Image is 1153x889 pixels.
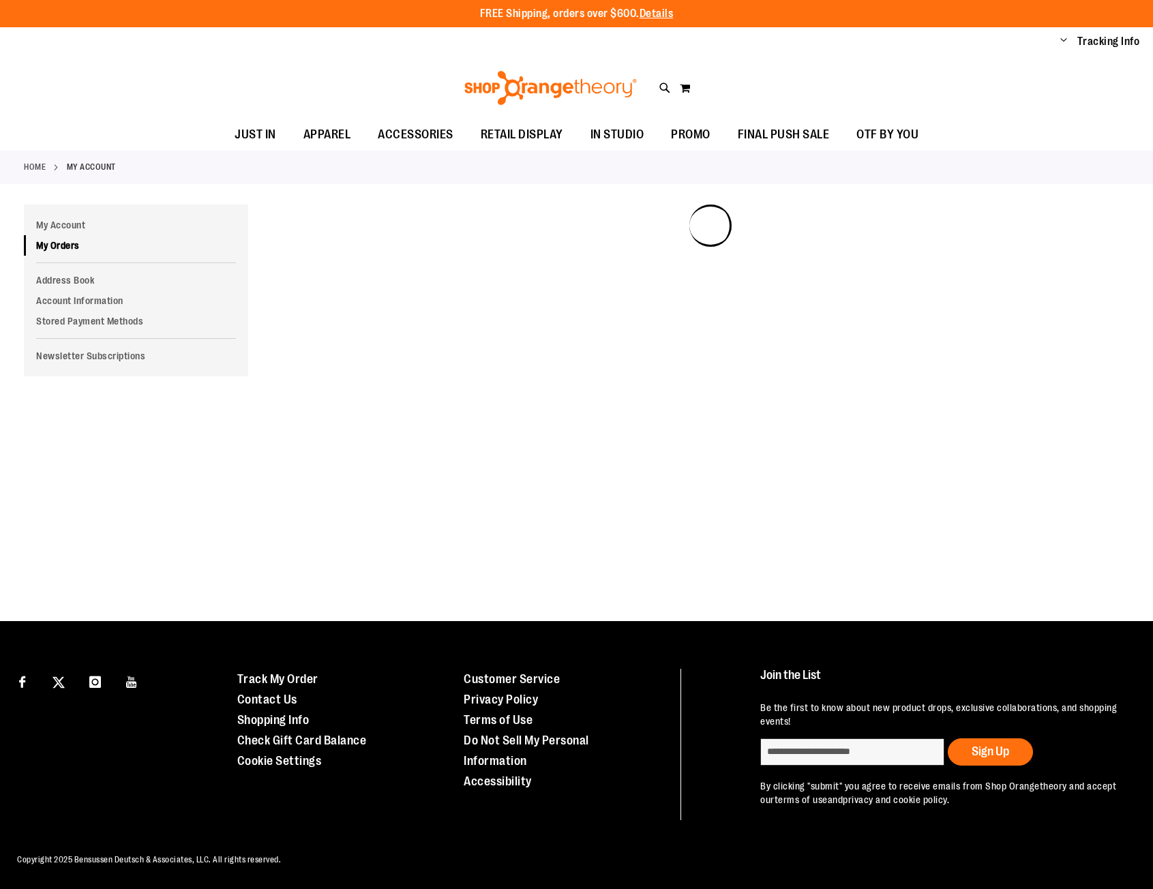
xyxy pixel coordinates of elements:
[843,794,949,805] a: privacy and cookie policy.
[480,6,674,22] p: FREE Shipping, orders over $600.
[948,738,1033,766] button: Sign Up
[843,119,932,151] a: OTF BY YOU
[24,270,248,290] a: Address Book
[640,7,674,20] a: Details
[221,119,290,151] a: JUST IN
[657,119,724,151] a: PROMO
[24,346,248,366] a: Newsletter Subscriptions
[17,855,281,864] span: Copyright 2025 Bensussen Deutsch & Associates, LLC. All rights reserved.
[467,119,577,151] a: RETAIL DISPLAY
[290,119,365,151] a: APPAREL
[724,119,843,151] a: FINAL PUSH SALE
[237,713,310,727] a: Shopping Info
[464,713,533,727] a: Terms of Use
[760,738,944,766] input: enter email
[83,669,107,693] a: Visit our Instagram page
[760,701,1124,728] p: Be the first to know about new product drops, exclusive collaborations, and shopping events!
[1060,35,1067,48] button: Account menu
[462,71,639,105] img: Shop Orangetheory
[775,794,828,805] a: terms of use
[24,290,248,311] a: Account Information
[24,311,248,331] a: Stored Payment Methods
[590,119,644,150] span: IN STUDIO
[235,119,276,150] span: JUST IN
[53,676,65,689] img: Twitter
[760,779,1124,807] p: By clicking "submit" you agree to receive emails from Shop Orangetheory and accept our and
[1077,34,1140,49] a: Tracking Info
[67,161,116,173] strong: My Account
[10,669,34,693] a: Visit our Facebook page
[577,119,658,151] a: IN STUDIO
[760,669,1124,694] h4: Join the List
[237,672,318,686] a: Track My Order
[303,119,351,150] span: APPAREL
[972,744,1009,758] span: Sign Up
[671,119,710,150] span: PROMO
[464,693,538,706] a: Privacy Policy
[237,734,367,747] a: Check Gift Card Balance
[24,215,248,235] a: My Account
[738,119,830,150] span: FINAL PUSH SALE
[120,669,144,693] a: Visit our Youtube page
[464,734,589,768] a: Do Not Sell My Personal Information
[378,119,453,150] span: ACCESSORIES
[47,669,71,693] a: Visit our X page
[24,161,46,173] a: Home
[364,119,467,151] a: ACCESSORIES
[464,672,560,686] a: Customer Service
[237,754,322,768] a: Cookie Settings
[481,119,563,150] span: RETAIL DISPLAY
[24,235,248,256] a: My Orders
[464,774,532,788] a: Accessibility
[237,693,297,706] a: Contact Us
[856,119,918,150] span: OTF BY YOU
